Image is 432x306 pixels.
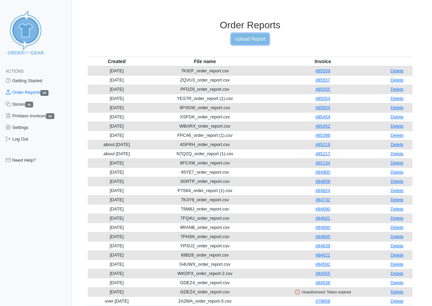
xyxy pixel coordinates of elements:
[88,260,146,269] td: [DATE]
[316,123,330,129] a: #85452
[145,167,264,177] td: 45YE7_order_report.csv
[145,269,264,278] td: WKDPX_order_report-2.csv
[88,149,146,158] td: about [DATE]
[316,262,330,267] a: #84592
[316,243,330,248] a: #84639
[88,103,146,112] td: [DATE]
[316,188,330,193] a: #84824
[145,177,264,186] td: 3GRTP_order_report.csv
[145,296,264,306] td: 2A2MA_order_report-5.csv
[316,96,330,101] a: #85554
[391,280,404,285] a: Delete
[88,287,146,296] td: [DATE]
[316,105,330,110] a: #85553
[88,214,146,223] td: [DATE]
[5,69,24,74] span: Actions
[88,269,146,278] td: [DATE]
[316,179,330,184] a: #84859
[316,252,330,258] a: #84621
[145,260,264,269] td: G4UWX_order_report.csv
[88,75,146,85] td: [DATE]
[145,278,264,287] td: GDEZ4_order_report.csv
[316,87,330,92] a: #85555
[145,94,264,103] td: YES7R_order_report (1).csv
[88,223,146,232] td: [DATE]
[88,66,146,76] td: [DATE]
[391,179,404,184] a: Delete
[316,234,330,239] a: #84650
[391,262,404,267] a: Delete
[316,216,330,221] a: #84681
[145,204,264,214] td: T6M8J_order_report.csv
[232,34,268,44] a: Upload Report
[145,241,264,250] td: YPSU2_order_report.csv
[40,90,48,96] span: 26
[145,66,264,76] td: 7K92F_order_report.csv
[145,158,264,167] td: 8FCXM_order_report.csv
[88,204,146,214] td: [DATE]
[88,158,146,167] td: [DATE]
[88,85,146,94] td: [DATE]
[266,289,380,295] div: Unauthorized: Token expired
[145,223,264,232] td: 9RANB_order_report.csv
[145,131,264,140] td: FPC46_order_report (1).csv
[391,114,404,119] a: Delete
[391,188,404,193] a: Delete
[145,287,264,296] td: GDEZ4_order_report.csv
[391,105,404,110] a: Delete
[88,94,146,103] td: [DATE]
[88,19,413,31] h3: Order Reports
[145,195,264,204] td: 7K3Y9_order_report.csv
[391,142,404,147] a: Delete
[145,121,264,131] td: WBARX_order_report.csv
[264,57,382,66] th: Invoice
[88,232,146,241] td: [DATE]
[145,103,264,112] td: 6P3GW_order_report.csv
[88,278,146,287] td: [DATE]
[391,206,404,212] a: Delete
[145,186,264,195] td: P7S64_order_report (1).csv
[145,232,264,241] td: 7PH3N_order_report.csv
[145,149,264,158] td: N7QZQ_order_report (1).csv
[316,114,330,119] a: #85454
[88,121,146,131] td: [DATE]
[391,151,404,156] a: Delete
[316,68,330,73] a: #85559
[391,252,404,258] a: Delete
[316,280,330,285] a: #84538
[88,241,146,250] td: [DATE]
[391,234,404,239] a: Delete
[88,131,146,140] td: [DATE]
[316,160,330,165] a: #85134
[88,250,146,260] td: [DATE]
[391,298,404,304] a: Delete
[145,214,264,223] td: 7FQ4U_order_report.csv
[391,68,404,73] a: Delete
[391,243,404,248] a: Delete
[391,87,404,92] a: Delete
[145,250,264,260] td: 68B28_order_report.csv
[316,197,330,202] a: #84732
[316,133,330,138] a: #85398
[391,197,404,202] a: Delete
[145,112,264,121] td: XSFGK_order_report.csv
[88,195,146,204] td: [DATE]
[25,102,33,107] span: 25
[391,271,404,276] a: Delete
[316,151,330,156] a: #85217
[391,77,404,83] a: Delete
[145,57,264,66] th: File name
[316,170,330,175] a: #84900
[145,75,264,85] td: ZQVU3_order_report.csv
[88,167,146,177] td: [DATE]
[316,142,330,147] a: #85219
[88,186,146,195] td: [DATE]
[391,133,404,138] a: Delete
[316,206,330,212] a: #84690
[88,296,146,306] td: over [DATE]
[316,298,330,304] a: #79858
[391,289,404,294] a: Delete
[88,140,146,149] td: about [DATE]
[391,216,404,221] a: Delete
[316,77,330,83] a: #85557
